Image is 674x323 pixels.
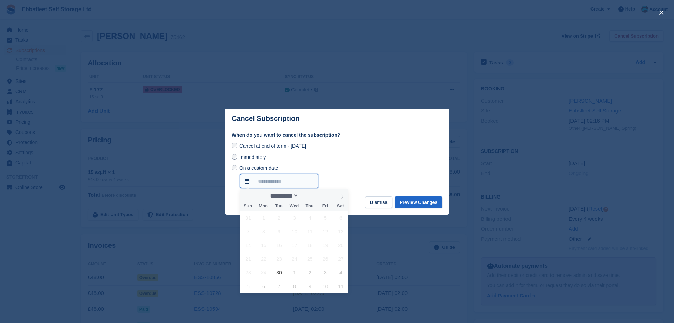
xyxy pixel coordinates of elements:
[272,238,286,252] span: September 16, 2025
[239,143,306,149] span: Cancel at end of term - [DATE]
[334,279,348,293] span: October 11, 2025
[288,225,301,238] span: September 10, 2025
[271,204,286,208] span: Tue
[241,279,255,293] span: October 5, 2025
[303,225,317,238] span: September 11, 2025
[272,266,286,279] span: September 30, 2025
[268,192,299,199] select: Month
[232,131,442,139] label: When do you want to cancel the subscription?
[298,192,321,199] input: Year
[257,211,270,225] span: September 1, 2025
[239,165,278,171] span: On a custom date
[303,266,317,279] span: October 2, 2025
[395,196,442,208] button: Preview Changes
[288,238,301,252] span: September 17, 2025
[241,238,255,252] span: September 14, 2025
[288,266,301,279] span: October 1, 2025
[257,238,270,252] span: September 15, 2025
[318,225,332,238] span: September 12, 2025
[272,252,286,266] span: September 23, 2025
[257,225,270,238] span: September 8, 2025
[318,211,332,225] span: September 5, 2025
[334,238,348,252] span: September 20, 2025
[257,279,270,293] span: October 6, 2025
[240,204,256,208] span: Sun
[272,211,286,225] span: September 2, 2025
[272,225,286,238] span: September 9, 2025
[334,211,348,225] span: September 6, 2025
[302,204,317,208] span: Thu
[365,196,392,208] button: Dismiss
[232,143,237,148] input: Cancel at end of term - [DATE]
[317,204,333,208] span: Fri
[232,154,237,160] input: Immediately
[241,225,255,238] span: September 7, 2025
[303,279,317,293] span: October 9, 2025
[232,115,299,123] p: Cancel Subscription
[303,238,317,252] span: September 18, 2025
[303,252,317,266] span: September 25, 2025
[288,252,301,266] span: September 24, 2025
[239,154,266,160] span: Immediately
[232,165,237,170] input: On a custom date
[333,204,348,208] span: Sat
[334,252,348,266] span: September 27, 2025
[241,211,255,225] span: August 31, 2025
[334,225,348,238] span: September 13, 2025
[318,279,332,293] span: October 10, 2025
[241,252,255,266] span: September 21, 2025
[257,266,270,279] span: September 29, 2025
[257,252,270,266] span: September 22, 2025
[656,7,667,18] button: close
[303,211,317,225] span: September 4, 2025
[334,266,348,279] span: October 4, 2025
[272,279,286,293] span: October 7, 2025
[288,279,301,293] span: October 8, 2025
[256,204,271,208] span: Mon
[240,174,318,188] input: On a custom date
[318,238,332,252] span: September 19, 2025
[286,204,302,208] span: Wed
[288,211,301,225] span: September 3, 2025
[318,252,332,266] span: September 26, 2025
[318,266,332,279] span: October 3, 2025
[241,266,255,279] span: September 28, 2025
